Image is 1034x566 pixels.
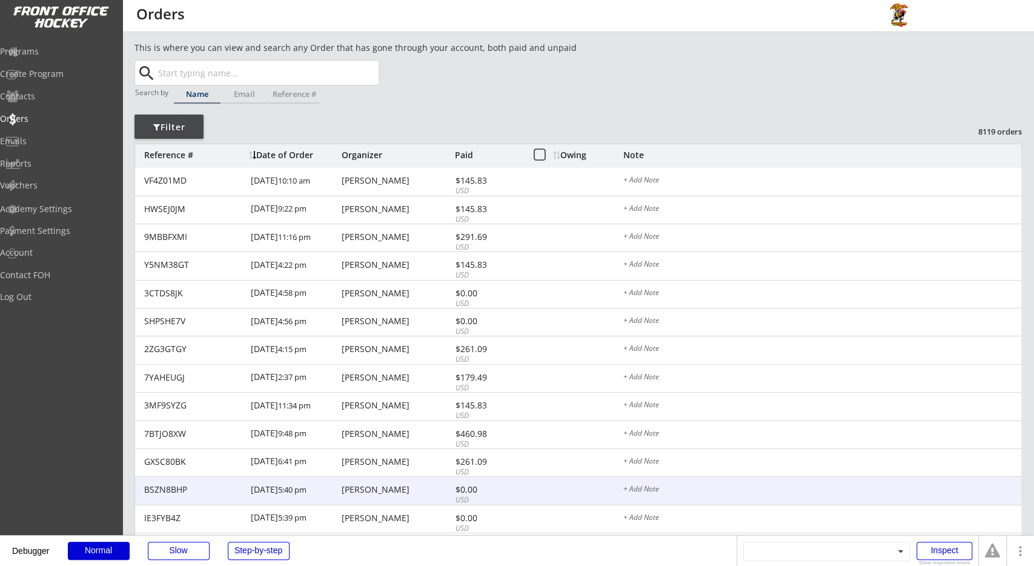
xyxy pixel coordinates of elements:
div: USD [456,242,520,253]
div: + Add Note [623,430,1021,439]
font: 6:41 pm [278,456,307,467]
div: $145.83 [456,261,520,269]
div: 3MF9SYZG [144,401,244,410]
div: + Add Note [623,401,1021,411]
div: Search by [135,88,170,96]
div: $0.00 [456,485,520,494]
div: [PERSON_NAME] [342,373,452,382]
div: $460.98 [456,430,520,438]
font: 9:22 pm [278,203,307,214]
div: Filter [134,121,204,133]
div: Show responsive boxes [916,561,972,565]
div: This is where you can view and search any Order that has gone through your account, both paid and... [134,42,646,54]
div: SHPSHE7V [144,317,244,325]
div: Inspect [916,542,972,560]
div: Date of Order [249,151,339,159]
div: USD [456,215,520,225]
div: Slow [148,542,210,560]
div: $261.09 [456,345,520,353]
div: $261.09 [456,458,520,466]
div: USD [456,270,520,281]
div: BSZN8BHP [144,485,244,494]
div: USD [456,327,520,337]
div: + Add Note [623,458,1021,467]
div: [DATE] [251,281,339,308]
div: USD [456,524,520,534]
div: Debugger [12,536,50,555]
div: 8119 orders [959,126,1022,137]
div: VF4Z01MD [144,176,244,185]
div: Note [623,151,1022,159]
div: $179.49 [456,373,520,382]
button: search [136,64,156,83]
div: Name [174,90,220,98]
div: [PERSON_NAME] [342,176,452,185]
div: $145.83 [456,401,520,410]
div: [DATE] [251,449,339,476]
div: [PERSON_NAME] [342,317,452,325]
div: [PERSON_NAME] [342,345,452,353]
div: [PERSON_NAME] [342,261,452,269]
div: [DATE] [251,196,339,224]
div: + Add Note [623,514,1021,524]
div: [DATE] [251,393,339,420]
div: [DATE] [251,533,339,561]
div: Y5NM38GT [144,261,244,269]
div: Paid [455,151,520,159]
div: 9MBBFXMI [144,233,244,241]
div: [PERSON_NAME] [342,401,452,410]
font: 4:15 pm [278,344,307,355]
div: + Add Note [623,317,1021,327]
div: USD [456,299,520,309]
div: + Add Note [623,176,1021,186]
font: 5:39 pm [278,512,307,523]
div: [PERSON_NAME] [342,485,452,494]
div: 7BTJO8XW [144,430,244,438]
div: $291.69 [456,233,520,241]
font: 9:48 pm [278,428,307,439]
div: [DATE] [251,224,339,251]
div: 3CTDS8JK [144,289,244,298]
font: 11:34 pm [278,400,311,411]
div: [PERSON_NAME] [342,233,452,241]
div: Reference # [144,151,243,159]
div: + Add Note [623,485,1021,495]
input: Start typing name... [156,61,379,85]
div: [DATE] [251,365,339,392]
div: [PERSON_NAME] [342,514,452,522]
div: Email [221,90,268,98]
font: 4:58 pm [278,287,307,298]
div: 7YAHEUGJ [144,373,244,382]
font: 4:56 pm [278,316,307,327]
div: $0.00 [456,514,520,522]
div: [DATE] [251,252,339,279]
font: 5:40 pm [278,484,307,495]
div: [DATE] [251,421,339,448]
font: 11:16 pm [278,231,311,242]
div: Organizer [342,151,452,159]
div: $0.00 [456,317,520,325]
div: [DATE] [251,308,339,336]
div: [DATE] [251,477,339,504]
div: + Add Note [623,205,1021,215]
div: HWSEJ0JM [144,205,244,213]
div: $145.83 [456,205,520,213]
div: + Add Note [623,345,1021,355]
div: USD [456,467,520,478]
div: + Add Note [623,289,1021,299]
div: Reference # [268,90,320,98]
font: 4:22 pm [278,259,307,270]
div: + Add Note [623,233,1021,242]
div: USD [456,411,520,421]
div: [PERSON_NAME] [342,289,452,298]
div: IE3FYB4Z [144,514,244,522]
div: $145.83 [456,176,520,185]
div: [PERSON_NAME] [342,205,452,213]
div: 2ZG3GTGY [144,345,244,353]
div: USD [456,495,520,505]
div: [DATE] [251,336,339,364]
font: 2:37 pm [278,371,307,382]
div: USD [456,439,520,450]
div: USD [456,355,520,365]
div: [PERSON_NAME] [342,430,452,438]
